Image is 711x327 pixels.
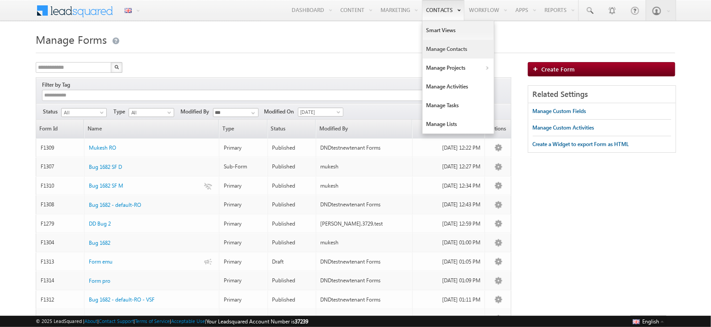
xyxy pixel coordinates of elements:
[533,103,586,119] a: Manage Custom Fields
[224,239,263,247] div: Primary
[264,108,298,116] span: Modified On
[422,59,494,77] a: Manage Projects
[272,239,312,247] div: Published
[36,32,107,46] span: Manage Forms
[316,120,412,138] a: Modified By
[89,182,123,190] a: Bug 1682 SF M
[84,318,97,324] a: About
[36,120,84,138] a: Form Id
[41,182,80,190] div: F1310
[224,296,263,304] div: Primary
[89,144,116,152] a: Mukesh RO
[422,77,494,96] a: Manage Activities
[321,201,408,209] div: DNDtestnewtenant Forms
[224,277,263,285] div: Primary
[321,258,408,266] div: DNDtestnewtenant Forms
[413,120,484,138] a: Modified On(sorted ascending)
[129,109,171,117] span: All
[41,201,80,209] div: F1308
[417,163,481,171] div: [DATE] 12:27 PM
[321,144,408,152] div: DNDtestnewtenant Forms
[321,314,408,323] div: DNDtestnewtenant Forms
[41,258,80,266] div: F1313
[298,108,341,116] span: [DATE]
[272,258,312,266] div: Draft
[533,66,542,71] img: add_icon.png
[114,65,119,69] img: Search
[84,120,219,138] a: Name
[41,144,80,152] div: F1309
[321,182,408,190] div: mukesh
[224,144,263,152] div: Primary
[224,314,263,323] div: Sub-Form
[89,239,110,247] a: Bug 1682
[533,120,594,136] a: Manage Custom Activities
[89,296,155,303] span: Bug 1682 - default-RO - VSF
[224,220,263,228] div: Primary
[272,277,312,285] div: Published
[181,108,213,116] span: Modified By
[268,120,315,138] span: Status
[207,318,309,325] span: Your Leadsquared Account Number is
[89,296,155,304] a: Bug 1682 - default-RO - VSF
[89,182,123,189] span: Bug 1682 SF M
[247,109,258,117] a: Show All Items
[321,220,408,228] div: [PERSON_NAME].3729.test
[422,96,494,115] a: Manage Tasks
[533,107,586,115] div: Manage Custom Fields
[417,258,481,266] div: [DATE] 01:05 PM
[422,40,494,59] a: Manage Contacts
[89,163,122,171] a: Bug 1682 SF D
[533,136,629,152] a: Create a Widget to export Form as HTML
[417,239,481,247] div: [DATE] 01:00 PM
[42,80,73,90] div: Filter by Tag
[219,120,267,138] span: Type
[272,296,312,304] div: Published
[89,163,122,170] span: Bug 1682 SF D
[89,144,116,151] span: Mukesh RO
[642,318,659,325] span: English
[41,220,80,228] div: F1279
[321,239,408,247] div: mukesh
[41,239,80,247] div: F1304
[99,318,134,324] a: Contact Support
[224,182,263,190] div: Primary
[89,201,141,208] span: Bug 1682 - default-RO
[533,140,629,148] div: Create a Widget to export Form as HTML
[528,86,676,103] div: Related Settings
[89,220,111,228] a: DD Bug 2
[295,318,309,325] span: 37239
[89,239,110,246] span: Bug 1682
[417,277,481,285] div: [DATE] 01:09 PM
[533,124,594,132] div: Manage Custom Activities
[89,258,113,266] a: Form emu
[41,296,80,304] div: F1312
[417,201,481,209] div: [DATE] 12:43 PM
[89,258,113,265] span: Form emu
[417,314,481,323] div: [DATE] 01:12 PM
[272,314,312,323] div: Published
[631,316,666,327] button: English
[89,277,110,284] span: Form pro
[41,163,80,171] div: F1307
[417,296,481,304] div: [DATE] 01:11 PM
[417,144,481,152] div: [DATE] 12:22 PM
[272,163,312,171] div: Published
[417,182,481,190] div: [DATE] 12:34 PM
[272,201,312,209] div: Published
[272,182,312,190] div: Published
[89,220,111,227] span: DD Bug 2
[321,296,408,304] div: DNDtestnewtenant Forms
[89,201,141,209] a: Bug 1682 - default-RO
[89,315,158,323] a: Bug 1682 - default-RO - VSub
[113,108,129,116] span: Type
[62,109,104,117] span: All
[272,220,312,228] div: Published
[224,258,263,266] div: Primary
[321,163,408,171] div: mukesh
[224,201,263,209] div: Primary
[61,108,107,117] a: All
[135,318,170,324] a: Terms of Service
[43,108,61,116] span: Status
[41,277,80,285] div: F1314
